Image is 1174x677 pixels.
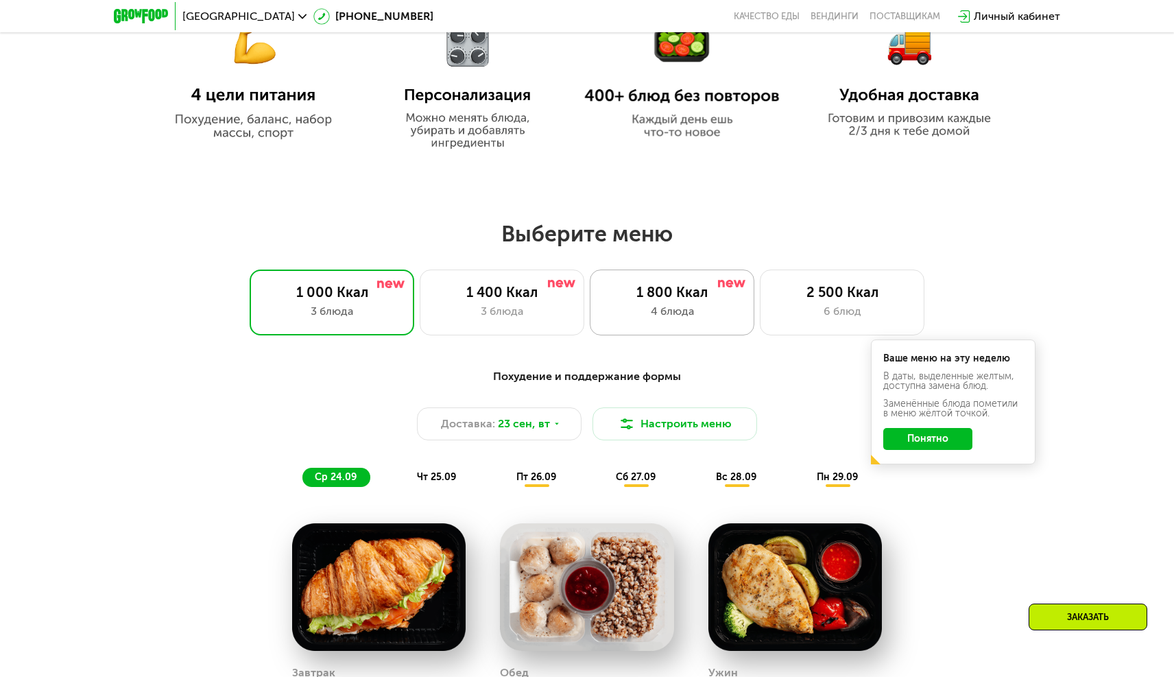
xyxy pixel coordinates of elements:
a: Вендинги [811,11,859,22]
div: 1 400 Ккал [434,284,570,300]
span: Доставка: [441,416,495,432]
a: [PHONE_NUMBER] [313,8,433,25]
div: 6 блюд [774,303,910,320]
span: пн 29.09 [817,471,858,483]
div: Похудение и поддержание формы [181,368,993,385]
h2: Выберите меню [44,220,1130,248]
span: ср 24.09 [315,471,357,483]
div: Ваше меню на эту неделю [883,354,1023,364]
div: 3 блюда [434,303,570,320]
div: Личный кабинет [974,8,1060,25]
button: Настроить меню [592,407,757,440]
span: вс 28.09 [716,471,756,483]
div: 4 блюда [604,303,740,320]
span: [GEOGRAPHIC_DATA] [182,11,295,22]
div: Заменённые блюда пометили в меню жёлтой точкой. [883,399,1023,418]
div: 3 блюда [264,303,400,320]
span: пт 26.09 [516,471,556,483]
span: чт 25.09 [417,471,456,483]
button: Понятно [883,428,972,450]
span: 23 сен, вт [498,416,550,432]
div: 2 500 Ккал [774,284,910,300]
div: Заказать [1029,604,1147,630]
div: поставщикам [870,11,940,22]
div: В даты, выделенные желтым, доступна замена блюд. [883,372,1023,391]
a: Качество еды [734,11,800,22]
span: сб 27.09 [616,471,656,483]
div: 1 000 Ккал [264,284,400,300]
div: 1 800 Ккал [604,284,740,300]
